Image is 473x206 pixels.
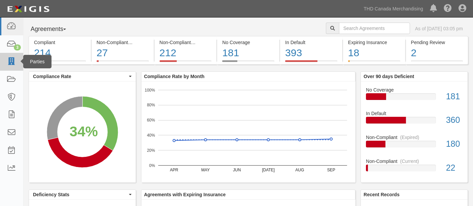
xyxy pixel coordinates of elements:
text: [DATE] [262,168,275,172]
div: 34% [70,122,98,142]
button: Deficiency Stats [29,190,136,199]
div: (Expired) [194,39,213,46]
a: No Coverage181 [217,60,279,66]
a: Non-Compliant(Expired)180 [366,134,463,158]
div: Expiring Insurance [348,39,400,46]
img: logo-5460c22ac91f19d4615b14bd174203de0afe785f0fc80cf4dbbc73dc1793850b.png [5,3,52,15]
b: Compliance Rate by Month [144,74,205,79]
button: Compliance Rate [29,72,136,81]
span: Deficiency Stats [33,191,127,198]
div: 181 [222,46,274,60]
div: Non-Compliant (Current) [97,39,149,46]
a: Compliant214 [29,60,91,66]
button: Agreements [29,23,79,36]
a: In Default360 [366,110,463,134]
b: Over 90 days Deficient [364,74,414,79]
div: 18 [348,46,400,60]
svg: A chart. [141,81,356,182]
div: 393 [285,46,337,60]
b: Agreements with Expiring Insurance [144,192,226,197]
div: In Default [361,110,468,117]
div: 2 [411,46,463,60]
div: 27 [97,46,149,60]
div: (Current) [400,158,419,165]
text: 60% [147,118,155,123]
div: No Coverage [222,39,274,46]
div: Parties [23,55,52,68]
div: 212 [160,46,212,60]
div: No Coverage [361,87,468,93]
a: Pending Review2 [406,60,468,66]
a: Expiring Insurance18 [343,60,405,66]
text: 80% [147,103,155,107]
text: SEP [327,168,335,172]
text: MAY [201,168,210,172]
div: Non-Compliant [361,134,468,141]
a: Non-Compliant(Expired)212 [155,60,217,66]
div: 180 [441,138,468,150]
div: 360 [441,114,468,126]
text: 100% [145,88,155,92]
div: As of [DATE] 03:05 pm [415,25,463,32]
a: No Coverage181 [366,87,463,110]
div: In Default [285,39,337,46]
a: Non-Compliant(Current)22 [366,158,463,177]
div: Non-Compliant [361,158,468,165]
div: 3 [14,44,21,50]
text: AUG [295,168,304,172]
svg: A chart. [29,81,136,182]
text: 20% [147,148,155,153]
a: THD Canada Merchandising [360,2,427,15]
text: 0% [149,163,155,168]
a: In Default393 [280,60,342,66]
div: Non-Compliant (Expired) [160,39,212,46]
text: APR [170,168,178,172]
input: Search Agreements [339,23,410,34]
a: Non-Compliant(Current)27 [92,60,154,66]
text: JUN [233,168,241,172]
b: Recent Records [364,192,400,197]
div: (Current) [131,39,149,46]
div: Pending Review [411,39,463,46]
div: 22 [441,162,468,174]
div: (Expired) [400,134,419,141]
div: 181 [441,91,468,103]
i: Help Center - Complianz [444,5,452,13]
text: 40% [147,133,155,138]
div: Compliant [34,39,86,46]
div: 214 [34,46,86,60]
span: Compliance Rate [33,73,127,80]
